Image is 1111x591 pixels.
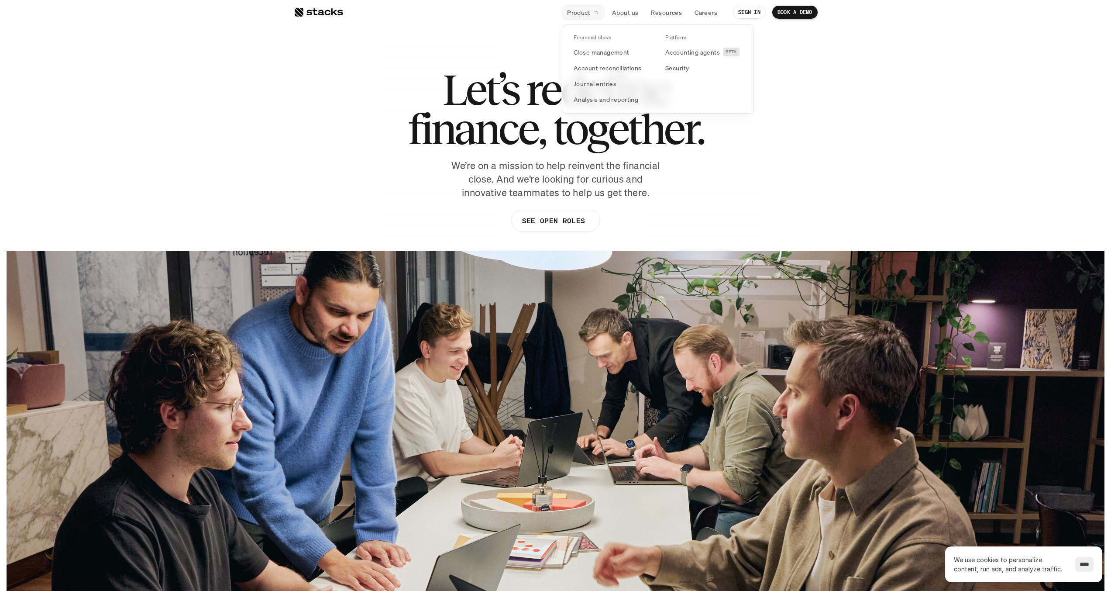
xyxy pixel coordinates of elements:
[574,48,629,57] p: Close management
[511,210,600,232] a: SEE OPEN ROLES
[738,9,760,15] p: SIGN IN
[660,44,747,60] a: Accounting agentsBETA
[689,4,722,20] a: Careers
[568,76,656,91] a: Journal entries
[574,35,611,41] p: Financial close
[646,4,687,20] a: Resources
[777,9,812,15] p: BOOK A DEMO
[447,159,665,199] p: We’re on a mission to help reinvent the financial close. And we’re looking for curious and innova...
[695,8,717,17] p: Careers
[733,6,766,19] a: SIGN IN
[954,555,1066,574] p: We use cookies to personalize content, run ads, and analyze traffic.
[408,70,704,149] h1: Let’s redefine finance, together.
[660,60,747,76] a: Security
[726,49,737,55] h2: BETA
[665,35,687,41] p: Platform
[612,8,638,17] p: About us
[651,8,682,17] p: Resources
[567,8,590,17] p: Product
[568,91,656,107] a: Analysis and reporting
[568,60,656,76] a: Account reconciliations
[772,6,818,19] a: BOOK A DEMO
[607,4,643,20] a: About us
[574,63,642,73] p: Account reconciliations
[522,214,585,227] p: SEE OPEN ROLES
[665,63,689,73] p: Security
[568,44,656,60] a: Close management
[665,48,720,57] p: Accounting agents
[574,79,616,88] p: Journal entries
[574,95,638,104] p: Analysis and reporting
